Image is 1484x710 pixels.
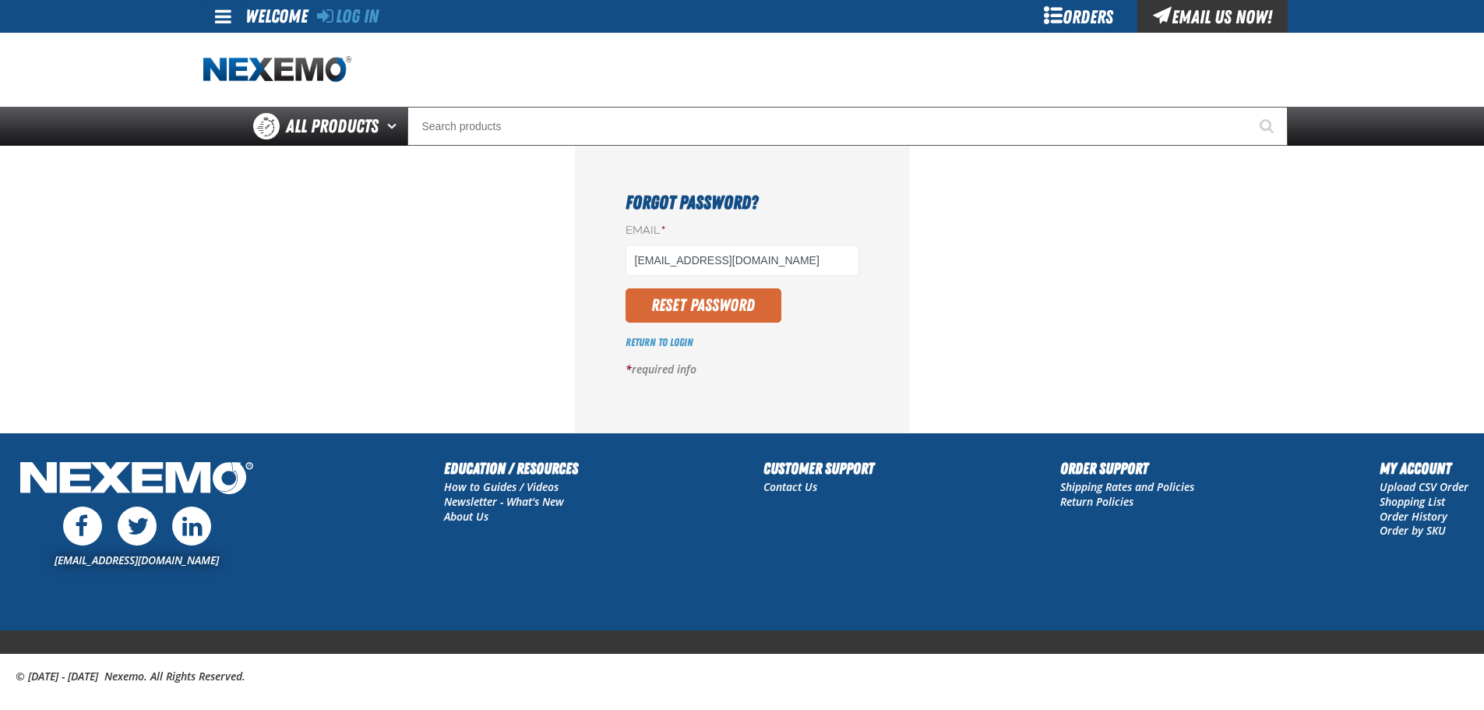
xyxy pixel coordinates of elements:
a: Newsletter - What's New [444,494,564,509]
h2: My Account [1380,457,1468,480]
label: Email [626,224,859,238]
h1: Forgot Password? [626,189,859,217]
a: Log In [317,5,379,27]
a: About Us [444,509,488,524]
a: Order History [1380,509,1447,524]
a: Upload CSV Order [1380,479,1468,494]
p: required info [626,362,859,377]
input: Search [407,107,1288,146]
a: Return to Login [626,336,693,348]
img: Nexemo logo [203,56,351,83]
h2: Customer Support [763,457,874,480]
a: [EMAIL_ADDRESS][DOMAIN_NAME] [55,553,219,567]
a: Order by SKU [1380,523,1446,538]
a: Contact Us [763,479,817,494]
button: Start Searching [1249,107,1288,146]
a: How to Guides / Videos [444,479,559,494]
img: Nexemo Logo [16,457,258,503]
a: Shipping Rates and Policies [1060,479,1194,494]
a: Shopping List [1380,494,1445,509]
a: Return Policies [1060,494,1133,509]
h2: Order Support [1060,457,1194,480]
span: All Products [286,112,379,140]
button: Reset Password [626,288,781,323]
button: Open All Products pages [382,107,407,146]
h2: Education / Resources [444,457,578,480]
a: Home [203,56,351,83]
